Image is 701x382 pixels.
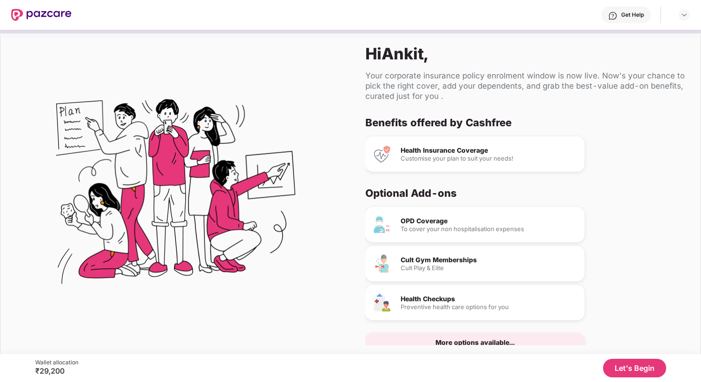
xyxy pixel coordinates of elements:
img: Flex Benefits Illustration [56,75,295,314]
div: Your corporate insurance policy enrolment window is now live. Now's your chance to pick the right... [365,71,686,101]
img: OPD Coverage [373,215,391,234]
img: Cult Gym Memberships [373,254,391,273]
div: Health Checkups [401,296,577,302]
img: Health Insurance Coverage [373,145,391,163]
div: Hi Ankit , [365,44,686,63]
img: Health Checkups [373,293,391,312]
div: More options available... [435,339,515,346]
img: New Pazcare Logo [11,9,71,21]
div: Optional Add-ons [365,187,678,200]
div: Cult Gym Memberships [401,257,577,263]
div: Benefits offered by Cashfree [365,116,678,129]
div: OPD Coverage [401,218,577,224]
div: Preventive health care options for you [401,304,577,310]
div: Health Insurance Coverage [401,147,577,154]
div: Wallet allocation [35,359,78,366]
div: ₹29,200 [35,366,78,376]
div: Get Help [621,11,644,19]
img: svg+xml;base64,PHN2ZyBpZD0iRHJvcGRvd24tMzJ4MzIiIHhtbG5zPSJodHRwOi8vd3d3LnczLm9yZy8yMDAwL3N2ZyIgd2... [681,11,688,19]
img: svg+xml;base64,PHN2ZyBpZD0iSGVscC0zMngzMiIgeG1sbnM9Imh0dHA6Ly93d3cudzMub3JnLzIwMDAvc3ZnIiB3aWR0aD... [608,11,617,20]
div: Cult Play & Elite [401,265,577,271]
button: Let's Begin [603,359,666,377]
div: Customise your plan to suit your needs! [401,155,577,162]
div: To cover your non hospitalisation expenses [401,226,577,232]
